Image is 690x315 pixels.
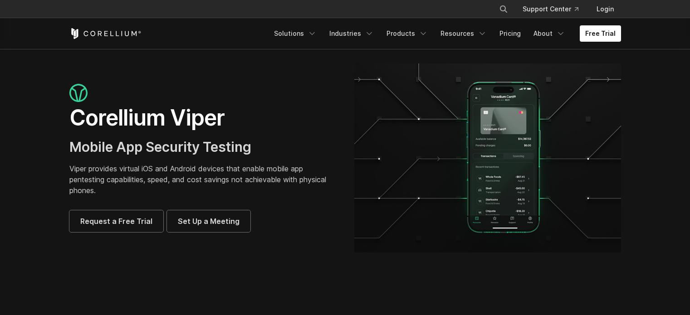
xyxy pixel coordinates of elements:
span: Mobile App Security Testing [69,139,251,155]
a: Request a Free Trial [69,210,163,232]
a: Free Trial [580,25,621,42]
p: Viper provides virtual iOS and Android devices that enable mobile app pentesting capabilities, sp... [69,163,336,196]
a: Resources [435,25,492,42]
span: Request a Free Trial [80,216,152,227]
a: Products [381,25,433,42]
a: Corellium Home [69,28,142,39]
img: viper_hero [354,63,621,252]
a: Industries [324,25,379,42]
a: Support Center [515,1,586,17]
div: Navigation Menu [269,25,621,42]
button: Search [495,1,512,17]
a: About [528,25,571,42]
img: viper_icon_large [69,84,88,102]
a: Solutions [269,25,322,42]
a: Pricing [494,25,526,42]
h1: Corellium Viper [69,104,336,131]
span: Set Up a Meeting [178,216,240,227]
a: Login [589,1,621,17]
div: Navigation Menu [488,1,621,17]
a: Set Up a Meeting [167,210,250,232]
